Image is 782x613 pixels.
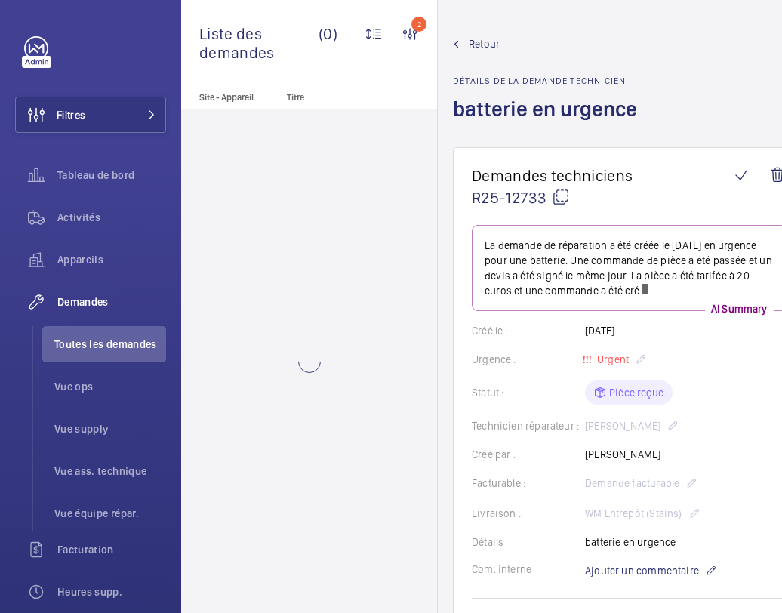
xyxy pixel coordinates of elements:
span: Filtres [57,107,85,122]
span: Demandes techniciens [472,166,633,185]
p: Site - Appareil [181,92,281,103]
span: Liste des demandes [199,24,319,62]
span: Vue ass. technique [54,464,166,479]
span: Facturation [57,542,166,557]
span: R25-12733 [472,188,570,207]
span: Heures supp. [57,584,166,599]
span: Vue équipe répar. [54,506,166,521]
button: Filtres [15,97,166,133]
span: Appareils [57,252,166,267]
p: Titre [287,92,386,103]
span: Vue supply [54,421,166,436]
span: Retour [469,36,500,51]
span: Vue ops [54,379,166,394]
h1: batterie en urgence [453,95,646,147]
h2: Détails de la demande technicien [453,75,646,86]
span: Ajouter un commentaire [585,563,699,578]
span: Demandes [57,294,166,310]
span: Toutes les demandes [54,337,166,352]
span: Activités [57,210,166,225]
span: Tableau de bord [57,168,166,183]
p: AI Summary [705,301,774,316]
p: La demande de réparation a été créée le [DATE] en urgence pour une batterie. Une commande de pièc... [485,238,774,298]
